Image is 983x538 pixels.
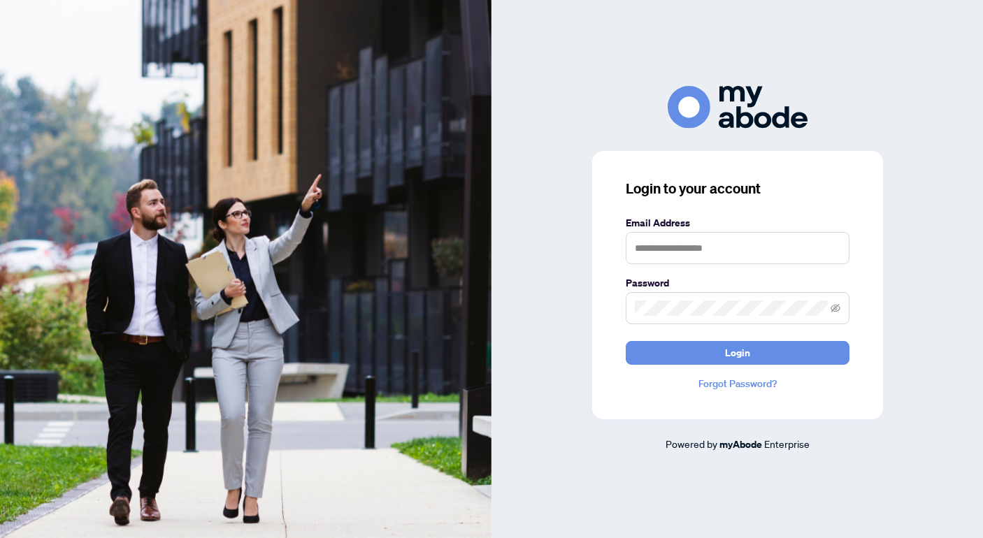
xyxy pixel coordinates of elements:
[668,86,808,129] img: ma-logo
[719,437,762,452] a: myAbode
[666,437,717,450] span: Powered by
[626,376,849,391] a: Forgot Password?
[626,215,849,231] label: Email Address
[626,179,849,198] h3: Login to your account
[725,342,750,364] span: Login
[764,437,810,450] span: Enterprise
[626,275,849,291] label: Password
[626,341,849,365] button: Login
[831,303,840,313] span: eye-invisible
